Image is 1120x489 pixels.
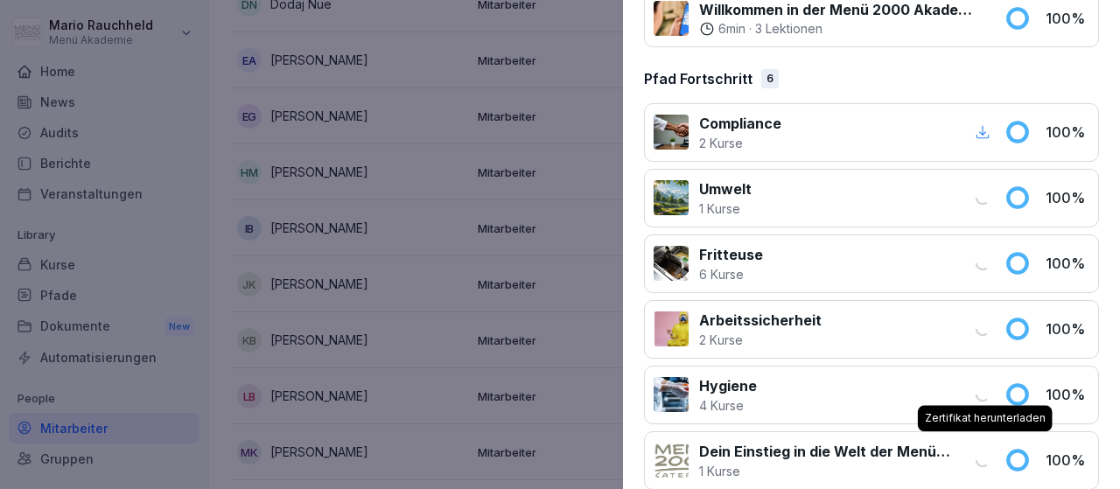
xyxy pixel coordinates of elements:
p: Compliance [699,113,781,134]
p: Umwelt [699,178,752,199]
p: Pfad Fortschritt [644,68,752,89]
div: 6 [761,69,779,88]
p: Fritteuse [699,244,763,265]
p: 100 % [1046,253,1089,274]
p: 100 % [1046,8,1089,29]
p: 100 % [1046,187,1089,208]
div: Zertifikat herunterladen [918,405,1053,431]
p: Dein Einstieg in die Welt der Menü 2000 Akademie [699,441,950,462]
p: 6 Kurse [699,265,763,283]
p: 2 Kurse [699,134,781,152]
p: 1 Kurse [699,199,752,218]
p: 100 % [1046,318,1089,339]
p: 3 Lektionen [755,20,822,38]
p: 1 Kurse [699,462,950,480]
p: Hygiene [699,375,757,396]
p: 100 % [1046,122,1089,143]
p: Arbeitssicherheit [699,310,822,331]
p: 100 % [1046,450,1089,471]
p: 6 min [718,20,745,38]
p: 100 % [1046,384,1089,405]
p: 2 Kurse [699,331,822,349]
p: 4 Kurse [699,396,757,415]
div: · [699,20,983,38]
